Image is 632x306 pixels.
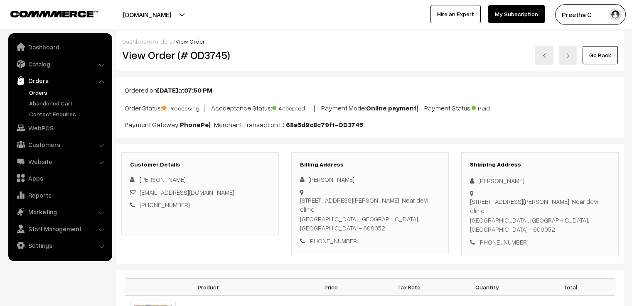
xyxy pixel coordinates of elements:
div: [STREET_ADDRESS][PERSON_NAME], Near devi clinic [GEOGRAPHIC_DATA], [GEOGRAPHIC_DATA], [GEOGRAPHIC... [300,196,440,233]
th: Total [526,279,615,296]
a: Settings [10,238,109,253]
a: Orders [10,73,109,88]
button: Preetha C [555,4,626,25]
b: PhonePe [180,120,209,129]
a: Website [10,154,109,169]
a: Contact Enquires [27,110,109,118]
b: [DATE] [157,86,178,94]
h2: View Order (# OD3745) [122,49,279,61]
h3: Billing Address [300,161,440,168]
a: WebPOS [10,120,109,135]
a: Hire an Expert [430,5,481,23]
h3: Customer Details [130,161,270,168]
button: [DOMAIN_NAME] [94,4,200,25]
img: right-arrow.png [566,53,571,58]
a: Apps [10,171,109,186]
span: View Order [175,38,205,45]
div: [PHONE_NUMBER] [470,237,610,247]
div: / / [122,37,618,46]
a: Abandoned Cart [27,99,109,108]
a: Reports [10,188,109,203]
span: Paid [472,102,513,113]
div: [PHONE_NUMBER] [300,236,440,246]
p: Order Status: | Accceptance Status: | Payment Mode: | Payment Status: [125,102,615,113]
a: Go Back [583,46,618,64]
a: Marketing [10,204,109,219]
a: Orders [27,88,109,97]
a: Catalog [10,56,109,71]
p: Ordered on at [125,85,615,95]
b: 07:50 PM [184,86,212,94]
div: [PERSON_NAME] [470,176,610,186]
a: [EMAIL_ADDRESS][DOMAIN_NAME] [140,188,234,196]
p: Payment Gateway: | Merchant Transaction ID: [125,120,615,130]
div: [STREET_ADDRESS][PERSON_NAME], Near devi clinic [GEOGRAPHIC_DATA], [GEOGRAPHIC_DATA], [GEOGRAPHIC... [470,197,610,234]
a: Customers [10,137,109,152]
a: COMMMERCE [10,8,83,18]
th: Price [292,279,370,296]
img: user [609,8,622,21]
a: Staff Management [10,221,109,236]
b: 68a5d9c8c79f1-OD3745 [286,120,363,129]
th: Tax Rate [370,279,448,296]
img: COMMMERCE [10,11,98,17]
a: [PHONE_NUMBER] [140,201,190,208]
a: My Subscription [488,5,545,23]
th: Product [125,279,292,296]
span: Processing [162,102,204,113]
h3: Shipping Address [470,161,610,168]
img: left-arrow.png [542,53,547,58]
span: [PERSON_NAME] [140,176,186,183]
th: Quantity [448,279,526,296]
div: [PERSON_NAME] [300,175,440,184]
a: orders [155,38,173,45]
a: Dashboard [10,39,109,54]
a: Dashboard [122,38,152,45]
b: Online payment [366,104,417,112]
span: Accepted [272,102,314,113]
